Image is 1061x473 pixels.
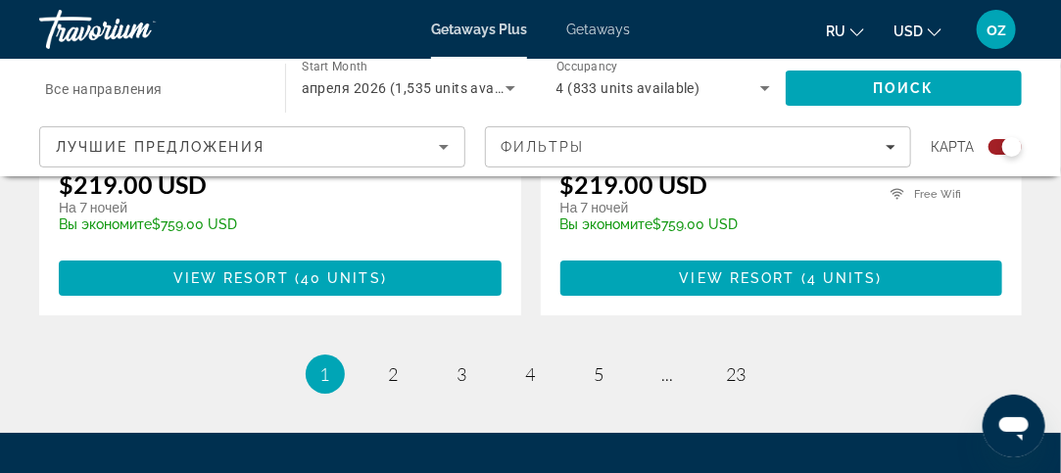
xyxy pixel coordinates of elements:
button: View Resort(40 units) [59,260,502,296]
span: Лучшие предложения [56,139,265,155]
iframe: Кнопка запуска окна обмена сообщениями [983,395,1045,457]
a: Getaways [566,22,630,37]
a: Getaways Plus [431,22,527,37]
p: $759.00 USD [560,216,872,232]
span: Start Month [302,61,367,74]
span: 5 [595,363,604,385]
span: 4 (833 units available) [556,80,700,96]
p: $219.00 USD [560,169,708,199]
p: $219.00 USD [59,169,207,199]
span: 40 units [301,270,381,286]
span: 4 units [807,270,877,286]
span: View Resort [680,270,796,286]
span: апреля 2026 (1,535 units available) [302,80,534,96]
span: ru [826,24,845,39]
mat-select: Sort by [56,135,449,159]
span: USD [893,24,923,39]
span: Free Wifi [914,188,961,201]
p: На 7 ночей [59,199,370,216]
a: Travorium [39,4,235,55]
button: User Menu [971,9,1022,50]
p: $759.00 USD [59,216,370,232]
span: ( ) [289,270,387,286]
span: Поиск [873,80,935,96]
nav: Pagination [39,355,1022,394]
span: 23 [727,363,747,385]
span: ( ) [796,270,883,286]
span: 2 [389,363,399,385]
span: Все направления [45,81,163,97]
span: карта [931,133,974,161]
button: Change language [826,17,864,45]
p: На 7 ночей [560,199,872,216]
span: Occupancy [556,61,618,74]
span: 4 [526,363,536,385]
span: Вы экономите [59,216,152,232]
span: oz [987,20,1006,39]
span: Вы экономите [560,216,653,232]
span: ... [662,363,674,385]
span: 1 [320,363,330,385]
button: Change currency [893,17,941,45]
span: Фильтры [501,139,585,155]
input: Select destination [45,77,260,101]
span: 3 [458,363,467,385]
button: Search [786,71,1022,106]
button: Filters [485,126,911,167]
button: View Resort(4 units) [560,260,1003,296]
span: View Resort [173,270,289,286]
